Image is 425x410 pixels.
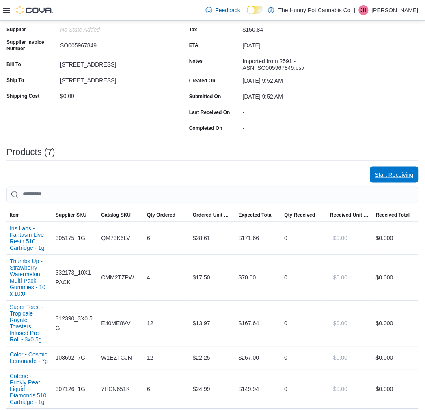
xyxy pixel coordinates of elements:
[235,270,281,286] div: $70.00
[235,350,281,366] div: $267.00
[243,39,352,49] div: [DATE]
[60,58,169,68] div: [STREET_ADDRESS]
[189,125,222,131] label: Completed On
[144,230,190,247] div: 6
[144,209,190,222] button: Qty Ordered
[190,316,235,332] div: $13.97
[327,209,373,222] button: Received Unit Cost
[333,354,347,362] span: $0.00
[216,6,240,14] span: Feedback
[101,384,130,394] span: 7HCN651K
[6,147,55,157] h3: Products (7)
[243,106,352,116] div: -
[278,5,351,15] p: The Hunny Pot Cannabis Co
[330,212,369,219] span: Received Unit Cost
[361,5,367,15] span: JH
[52,209,98,222] button: Supplier SKU
[372,5,419,15] p: [PERSON_NAME]
[60,90,169,99] div: $0.00
[6,209,52,222] button: Item
[190,230,235,247] div: $28.61
[243,74,352,84] div: [DATE] 9:52 AM
[354,5,356,15] p: |
[281,350,327,366] div: 0
[6,93,39,99] label: Shipping Cost
[101,353,132,363] span: W1EZTGJN
[144,270,190,286] div: 4
[101,234,130,243] span: QM73K6LV
[56,268,95,288] span: 332173_10X1 PACK___
[235,230,281,247] div: $171.66
[16,6,53,14] img: Cova
[193,212,232,219] span: Ordered Unit Cost
[330,270,351,286] button: $0.00
[190,270,235,286] div: $17.50
[281,230,327,247] div: 0
[189,77,216,84] label: Created On
[144,350,190,366] div: 12
[243,23,352,33] div: $150.84
[60,39,169,49] div: SO005967849
[333,274,347,282] span: $0.00
[375,171,414,179] span: Start Receiving
[373,209,419,222] button: Received Total
[189,42,198,49] label: ETA
[376,319,415,328] div: $0.00 0
[189,109,230,116] label: Last Received On
[56,234,95,243] span: 305175_1G___
[190,350,235,366] div: $22.25
[376,384,415,394] div: $0.00 0
[144,316,190,332] div: 12
[56,353,95,363] span: 108692_7G___
[239,212,273,219] span: Expected Total
[235,381,281,397] div: $149.94
[333,385,347,393] span: $0.00
[247,6,264,14] input: Dark Mode
[333,234,347,243] span: $0.00
[330,381,351,397] button: $0.00
[285,212,315,219] span: Qty Received
[56,314,95,333] span: 312390_3X0.5G___
[101,212,131,219] span: Catalog SKU
[10,352,49,365] button: Color - Cosmic Lemonade - 7g
[10,225,49,251] button: Iris Labs - Fantasm Live Resin 510 Cartridge - 1g
[370,167,419,183] button: Start Receiving
[330,316,351,332] button: $0.00
[203,2,244,18] a: Feedback
[6,77,24,84] label: Ship To
[235,316,281,332] div: $167.64
[243,122,352,131] div: -
[60,23,169,33] div: No State added
[330,350,351,366] button: $0.00
[243,55,352,71] div: Imported from 2591 - ASN_SO005967849.csv
[190,209,235,222] button: Ordered Unit Cost
[376,353,415,363] div: $0.00 0
[56,384,95,394] span: 307126_1G___
[6,61,21,68] label: Bill To
[333,320,347,328] span: $0.00
[330,230,351,247] button: $0.00
[281,209,327,222] button: Qty Received
[147,212,175,219] span: Qty Ordered
[10,258,49,297] button: Thumbs Up - Strawberry Watermelon Multi-Pack Gummies - 10 x 10:0
[190,381,235,397] div: $24.99
[6,26,26,33] label: Supplier
[98,209,144,222] button: Catalog SKU
[281,381,327,397] div: 0
[189,26,197,33] label: Tax
[281,270,327,286] div: 0
[243,90,352,100] div: [DATE] 9:52 AM
[189,93,221,100] label: Submitted On
[235,209,281,222] button: Expected Total
[60,74,169,84] div: [STREET_ADDRESS]
[56,212,87,219] span: Supplier SKU
[10,304,49,343] button: Super Toast - Tropicale Royale Toasters Infused Pre-Roll - 3x0.5g
[101,273,134,283] span: CMM2TZPW
[144,381,190,397] div: 6
[101,319,131,328] span: E40ME8VV
[376,234,415,243] div: $0.00 0
[10,212,20,219] span: Item
[359,5,369,15] div: Jesse Hughes
[6,39,57,52] label: Supplier Invoice Number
